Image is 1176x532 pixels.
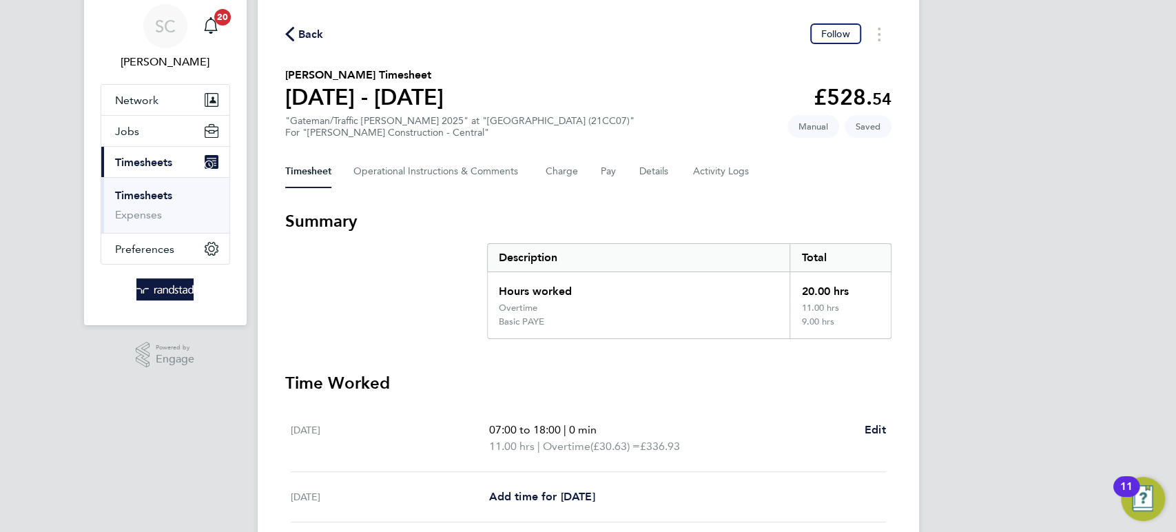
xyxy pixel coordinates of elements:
[136,342,194,368] a: Powered byEngage
[790,303,890,316] div: 11.00 hrs
[115,94,158,107] span: Network
[499,316,544,327] div: Basic PAYE
[693,155,751,188] button: Activity Logs
[214,9,231,25] span: 20
[488,244,790,272] div: Description
[790,316,890,338] div: 9.00 hrs
[1120,487,1133,504] div: 11
[101,177,229,233] div: Timesheets
[101,54,230,70] span: Sallie Cutts
[285,25,324,43] button: Back
[487,243,891,339] div: Summary
[814,84,891,110] app-decimal: £528.
[563,423,566,436] span: |
[542,438,590,455] span: Overtime
[865,423,886,436] span: Edit
[790,272,890,303] div: 20.00 hrs
[790,244,890,272] div: Total
[298,26,324,43] span: Back
[115,208,162,221] a: Expenses
[872,89,891,109] span: 54
[568,423,596,436] span: 0 min
[590,440,639,453] span: (£30.63) =
[488,423,560,436] span: 07:00 to 18:00
[197,4,225,48] a: 20
[155,17,176,35] span: SC
[787,115,839,138] span: This timesheet was manually created.
[353,155,524,188] button: Operational Instructions & Comments
[601,155,617,188] button: Pay
[156,354,194,365] span: Engage
[845,115,891,138] span: This timesheet is Saved.
[821,28,850,40] span: Follow
[136,278,194,300] img: randstad-logo-retina.png
[488,489,595,505] a: Add time for [DATE]
[285,372,891,394] h3: Time Worked
[810,23,861,44] button: Follow
[285,210,891,232] h3: Summary
[865,422,886,438] a: Edit
[115,125,139,138] span: Jobs
[285,83,444,111] h1: [DATE] - [DATE]
[285,155,331,188] button: Timesheet
[285,127,635,139] div: For "[PERSON_NAME] Construction - Central"
[488,490,595,503] span: Add time for [DATE]
[115,156,172,169] span: Timesheets
[546,155,579,188] button: Charge
[101,4,230,70] a: SC[PERSON_NAME]
[285,67,444,83] h2: [PERSON_NAME] Timesheet
[101,278,230,300] a: Go to home page
[867,23,891,45] button: Timesheets Menu
[101,85,229,115] button: Network
[156,342,194,354] span: Powered by
[101,234,229,264] button: Preferences
[1121,477,1165,521] button: Open Resource Center, 11 new notifications
[115,243,174,256] span: Preferences
[101,147,229,177] button: Timesheets
[115,189,172,202] a: Timesheets
[291,422,489,455] div: [DATE]
[639,440,679,453] span: £336.93
[499,303,537,314] div: Overtime
[639,155,671,188] button: Details
[488,440,534,453] span: 11.00 hrs
[101,116,229,146] button: Jobs
[285,115,635,139] div: "Gateman/Traffic [PERSON_NAME] 2025" at "[GEOGRAPHIC_DATA] (21CC07)"
[537,440,539,453] span: |
[488,272,790,303] div: Hours worked
[291,489,489,505] div: [DATE]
